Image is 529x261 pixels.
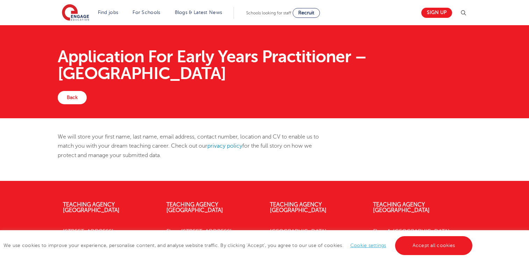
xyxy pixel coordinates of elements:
h1: Application For Early Years Practitioner – [GEOGRAPHIC_DATA] [58,48,471,82]
a: Teaching Agency [GEOGRAPHIC_DATA] [270,202,327,213]
a: Back [58,91,87,104]
a: For Schools [133,10,160,15]
a: Teaching Agency [GEOGRAPHIC_DATA] [166,202,223,213]
a: Blogs & Latest News [175,10,222,15]
a: Sign up [421,8,452,18]
a: Teaching Agency [GEOGRAPHIC_DATA] [63,202,120,213]
a: Teaching Agency [GEOGRAPHIC_DATA] [373,202,430,213]
a: Recruit [293,8,320,18]
p: We will store your first name, last name, email address, contact number, location and CV to enabl... [58,132,330,160]
span: Recruit [298,10,314,15]
img: Engage Education [62,4,89,22]
a: privacy policy [207,143,242,149]
a: Find jobs [98,10,119,15]
a: Accept all cookies [395,236,473,255]
span: We use cookies to improve your experience, personalise content, and analyse website traffic. By c... [3,243,474,248]
span: Schools looking for staff [246,10,291,15]
a: Cookie settings [350,243,386,248]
